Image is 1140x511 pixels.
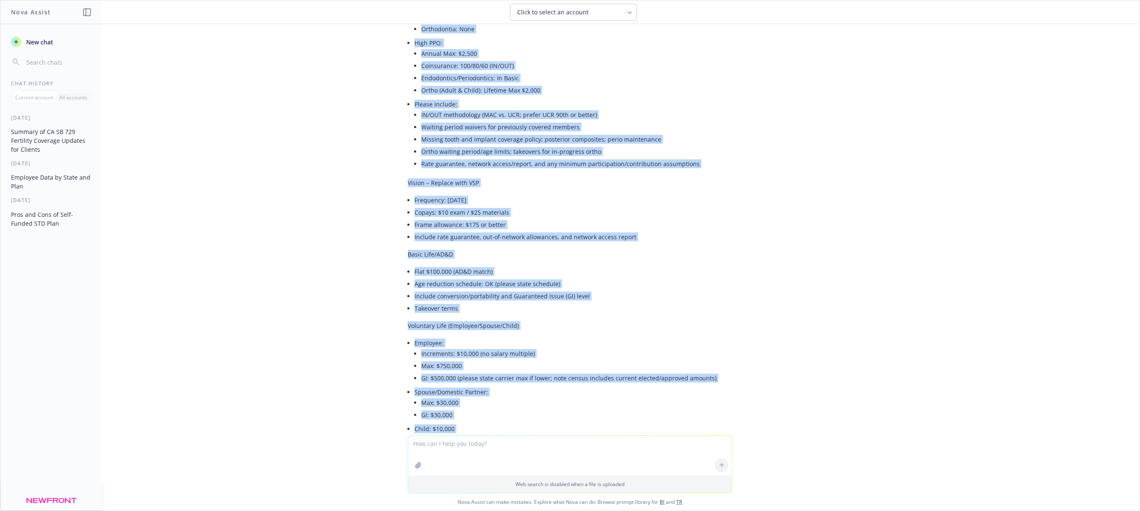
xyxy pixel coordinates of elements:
p: Vision – Replace with VSP [408,178,732,187]
li: High PPO: [415,37,732,98]
li: Coinsurance: 100/80/60 (IN/OUT) [421,60,732,72]
li: Include rate guarantee, out-of-network allowances, and network access report [415,231,732,243]
button: Summary of CA SB 729 Fertility Coverage Updates for Clients [8,125,95,156]
li: Increments: $10,000 (no salary multiple) [421,347,732,360]
span: Nova Assist can make mistakes. Explore what Nova can do: Browse prompt library for and [4,493,1136,511]
li: Rate guarantee, network access/report, and any minimum participation/contribution assumptions [421,158,732,170]
li: Endodontics/Periodontics: In Basic [421,72,732,84]
p: Current account [15,94,53,101]
li: Flat $100,000 (AD&D match) [415,265,732,278]
input: Search chats [25,56,92,68]
p: All accounts [59,94,87,101]
li: Waiting period waivers for previously covered members [421,121,732,133]
div: Chat History [1,80,102,87]
li: Max: $30,000 [421,396,732,409]
li: Spouse/Domestic Partner: [415,386,732,423]
span: Click to select an account [517,8,589,16]
li: Frame allowance: $175 or better [415,219,732,231]
button: Click to select an account [510,4,637,21]
li: Frequency: [DATE] [415,194,732,206]
li: IN/OUT methodology (MAC vs. UCR; prefer UCR 90th or better) [421,109,732,121]
li: Include conversion/portability and Guaranteed Issue (GI) level [415,290,732,302]
li: Please include: [415,98,732,172]
button: New chat [8,34,95,49]
a: TR [676,498,682,506]
h1: Nova Assist [11,8,51,16]
li: Employee: [415,337,732,386]
li: Max: $750,000 [421,360,732,372]
li: Annual Max: $2,500 [421,47,732,60]
li: Age reduction schedule: OK (please state schedule) [415,278,732,290]
button: Pros and Cons of Self-Funded STD Plan [8,208,95,230]
span: New chat [25,38,53,46]
button: Employee Data by State and Plan [8,170,95,193]
p: Basic Life/AD&D [408,250,732,259]
li: Missing tooth and implant coverage policy; posterior composites; perio maintenance [421,133,732,145]
div: [DATE] [1,160,102,167]
li: Orthodontia: None [421,23,732,35]
li: Copays: $10 exam / $25 materials [415,206,732,219]
li: GI: $30,000 [421,409,732,421]
p: Voluntary Life (Employee/Spouse/Child) [408,321,732,330]
a: BI [660,498,665,506]
li: Takeover terms [415,302,732,314]
li: Child: $10,000 [415,423,732,435]
div: [DATE] [1,197,102,204]
li: Ortho (Adult & Child): Lifetime Max $2,000 [421,84,732,96]
p: Web search is disabled when a file is uploaded [413,481,727,488]
div: [DATE] [1,114,102,121]
li: GI: $500,000 (please state carrier max if lower; note census includes current elected/approved am... [421,372,732,384]
li: Ortho waiting period/age limits; takeovers for in-progress ortho [421,145,732,158]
